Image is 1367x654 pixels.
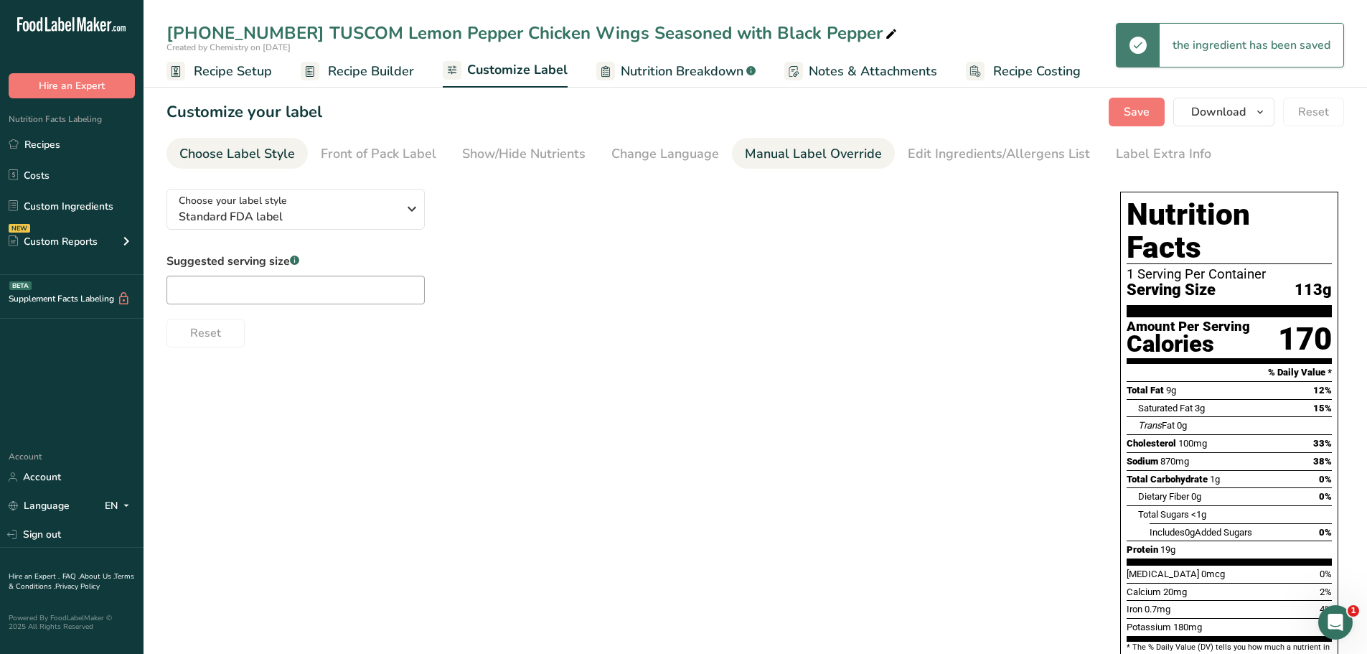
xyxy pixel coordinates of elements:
[166,101,322,124] h1: Customize your label
[1313,403,1332,414] span: 15%
[1191,509,1206,520] span: <1g
[1191,491,1201,502] span: 0g
[1160,544,1175,555] span: 19g
[9,614,135,631] div: Powered By FoodLabelMaker © 2025 All Rights Reserved
[809,62,937,81] span: Notes & Attachments
[1163,587,1187,597] span: 20mg
[166,55,272,88] a: Recipe Setup
[166,319,245,347] button: Reset
[1138,491,1189,502] span: Dietary Fiber
[1160,456,1189,467] span: 870mg
[1319,491,1332,502] span: 0%
[1160,24,1343,67] div: the ingredient has been saved
[1127,604,1142,615] span: Iron
[1127,438,1176,449] span: Cholesterol
[301,55,414,88] a: Recipe Builder
[1138,403,1193,414] span: Saturated Fat
[1127,544,1158,555] span: Protein
[1283,98,1344,126] button: Reset
[621,62,743,81] span: Nutrition Breakdown
[9,234,98,249] div: Custom Reports
[1127,281,1216,299] span: Serving Size
[1320,587,1332,597] span: 2%
[1138,509,1189,520] span: Total Sugars
[9,571,60,581] a: Hire an Expert .
[9,224,30,233] div: NEW
[80,571,114,581] a: About Us .
[166,189,425,230] button: Choose your label style Standard FDA label
[321,144,436,164] div: Front of Pack Label
[1109,98,1165,126] button: Save
[194,62,272,81] span: Recipe Setup
[1313,456,1332,467] span: 38%
[1348,605,1359,617] span: 1
[1127,267,1332,281] div: 1 Serving Per Container
[1185,527,1195,538] span: 0g
[1298,103,1329,121] span: Reset
[596,55,756,88] a: Nutrition Breakdown
[1166,385,1176,396] span: 9g
[179,144,295,164] div: Choose Label Style
[1127,569,1199,579] span: [MEDICAL_DATA]
[611,144,719,164] div: Change Language
[1191,103,1246,121] span: Download
[1127,587,1161,597] span: Calcium
[1145,604,1170,615] span: 0.7mg
[9,493,70,518] a: Language
[62,571,80,581] a: FAQ .
[784,55,937,88] a: Notes & Attachments
[1127,198,1332,264] h1: Nutrition Facts
[1127,334,1250,355] div: Calories
[1320,604,1332,615] span: 4%
[1178,438,1207,449] span: 100mg
[1127,622,1171,632] span: Potassium
[1173,98,1274,126] button: Download
[328,62,414,81] span: Recipe Builder
[1127,364,1332,381] section: % Daily Value *
[1195,403,1205,414] span: 3g
[1320,569,1332,579] span: 0%
[745,144,882,164] div: Manual Label Override
[9,571,134,592] a: Terms & Conditions .
[1201,569,1225,579] span: 0mcg
[1127,474,1208,485] span: Total Carbohydrate
[993,62,1081,81] span: Recipe Costing
[1319,527,1332,538] span: 0%
[1150,527,1252,538] span: Includes Added Sugars
[1124,103,1150,121] span: Save
[1313,438,1332,449] span: 33%
[1177,420,1187,431] span: 0g
[467,60,568,80] span: Customize Label
[966,55,1081,88] a: Recipe Costing
[166,20,900,46] div: [PHONE_NUMBER] TUSCOM Lemon Pepper Chicken Wings Seasoned with Black Pepper
[1295,281,1332,299] span: 113g
[1318,605,1353,640] iframe: Intercom live chat
[55,581,100,592] a: Privacy Policy
[1138,420,1175,431] span: Fat
[1127,385,1164,396] span: Total Fat
[166,42,291,53] span: Created by Chemistry on [DATE]
[105,497,135,515] div: EN
[1127,320,1250,334] div: Amount Per Serving
[443,54,568,88] a: Customize Label
[1210,474,1220,485] span: 1g
[1278,320,1332,358] div: 170
[1116,144,1211,164] div: Label Extra Info
[908,144,1090,164] div: Edit Ingredients/Allergens List
[179,193,287,208] span: Choose your label style
[9,281,32,290] div: BETA
[179,208,398,225] span: Standard FDA label
[1138,420,1162,431] i: Trans
[1173,622,1202,632] span: 180mg
[1319,474,1332,485] span: 0%
[9,73,135,98] button: Hire an Expert
[462,144,586,164] div: Show/Hide Nutrients
[1127,456,1158,467] span: Sodium
[166,253,425,270] label: Suggested serving size
[1313,385,1332,396] span: 12%
[190,324,221,342] span: Reset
